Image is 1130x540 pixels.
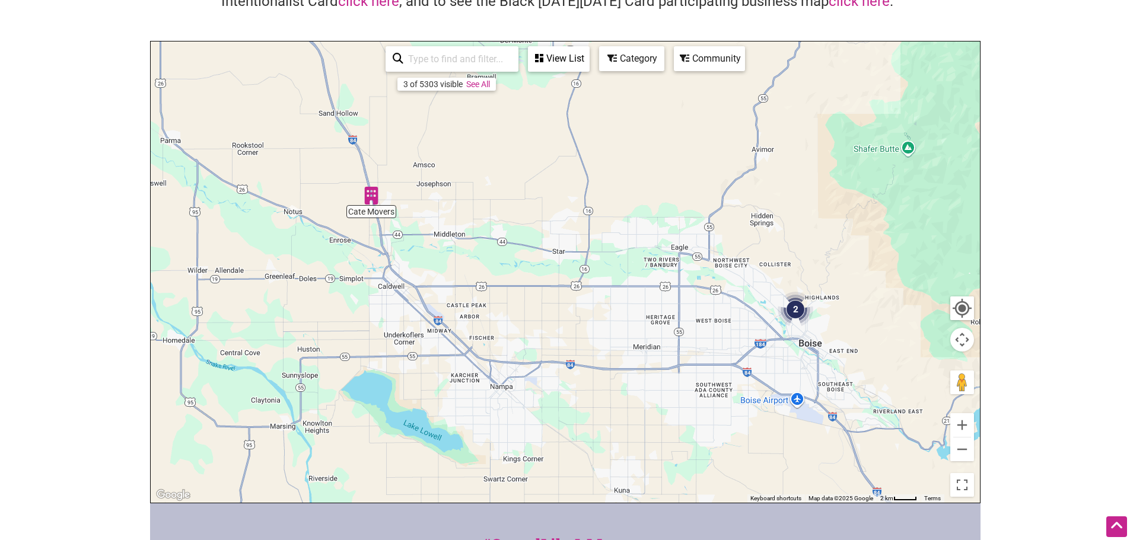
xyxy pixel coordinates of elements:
[808,495,873,501] span: Map data ©2025 Google
[950,328,974,352] button: Map camera controls
[950,370,974,394] button: Drag Pegman onto the map to open Street View
[154,487,193,503] img: Google
[880,495,893,501] span: 2 km
[675,47,744,70] div: Community
[529,47,588,70] div: View List
[773,287,818,332] div: 2
[924,495,941,501] a: Terms (opens in new tab)
[599,46,664,71] div: Filter by category
[358,182,385,209] div: Cate Movers
[674,46,745,71] div: Filter by Community
[1106,516,1127,537] div: Scroll Back to Top
[750,494,801,503] button: Keyboard shortcuts
[154,487,193,503] a: Open this area in Google Maps (opens a new window)
[949,472,975,498] button: Toggle fullscreen view
[950,437,974,461] button: Zoom out
[528,46,590,72] div: See a list of the visible businesses
[950,413,974,437] button: Zoom in
[877,494,921,503] button: Map Scale: 2 km per 36 pixels
[466,79,490,89] a: See All
[403,79,463,89] div: 3 of 5303 visible
[600,47,663,70] div: Category
[950,296,974,320] button: Your Location
[386,46,518,72] div: Type to search and filter
[403,47,511,71] input: Type to find and filter...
